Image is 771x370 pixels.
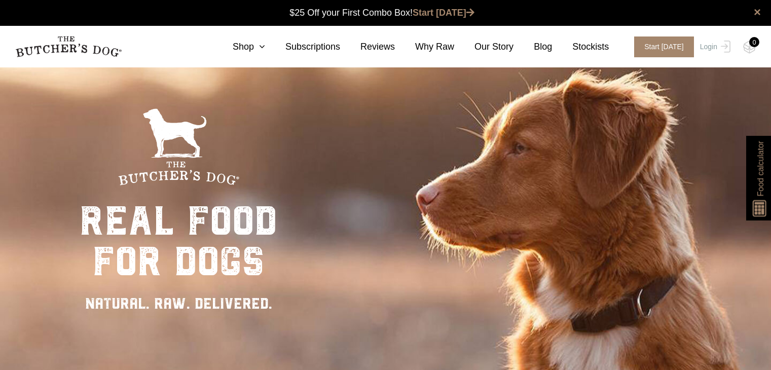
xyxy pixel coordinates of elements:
[743,41,756,54] img: TBD_Cart-Empty.png
[80,292,277,315] div: NATURAL. RAW. DELIVERED.
[624,36,697,57] a: Start [DATE]
[454,40,513,54] a: Our Story
[340,40,395,54] a: Reviews
[634,36,694,57] span: Start [DATE]
[513,40,552,54] a: Blog
[552,40,609,54] a: Stockists
[80,201,277,282] div: real food for dogs
[754,141,766,196] span: Food calculator
[395,40,454,54] a: Why Raw
[754,6,761,18] a: close
[212,40,265,54] a: Shop
[413,8,474,18] a: Start [DATE]
[265,40,340,54] a: Subscriptions
[749,37,759,47] div: 0
[697,36,730,57] a: Login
